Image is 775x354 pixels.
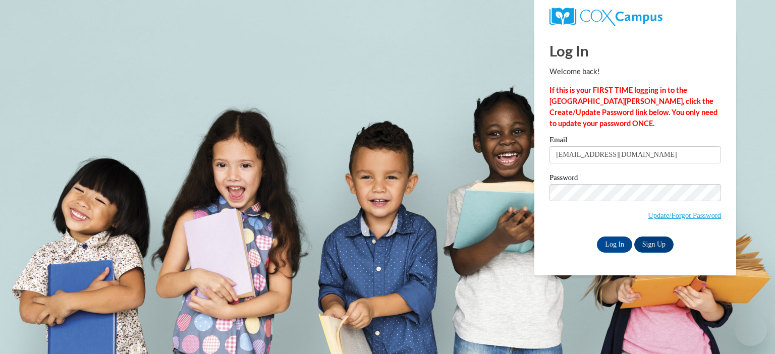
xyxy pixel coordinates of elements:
[549,66,721,77] p: Welcome back!
[549,174,721,184] label: Password
[549,8,662,26] img: COX Campus
[549,136,721,146] label: Email
[648,211,721,219] a: Update/Forgot Password
[549,86,717,128] strong: If this is your FIRST TIME logging in to the [GEOGRAPHIC_DATA][PERSON_NAME], click the Create/Upd...
[597,237,632,253] input: Log In
[549,8,721,26] a: COX Campus
[549,40,721,61] h1: Log In
[735,314,767,346] iframe: Button to launch messaging window
[634,237,674,253] a: Sign Up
